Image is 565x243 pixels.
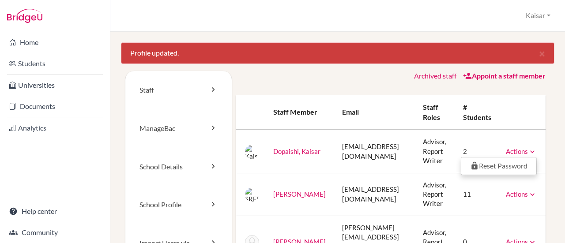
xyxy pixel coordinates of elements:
[463,71,546,80] a: Appoint a staff member
[416,173,456,216] td: Advisor, Report Writer
[2,55,108,72] a: Students
[2,202,108,220] a: Help center
[125,71,232,109] a: Staff
[273,147,320,155] a: Dopaishi, Kaisar
[335,130,416,173] td: [EMAIL_ADDRESS][DOMAIN_NAME]
[416,95,456,130] th: Staff roles
[539,47,545,60] span: ×
[456,173,499,216] td: 11
[7,9,42,23] img: Bridge-U
[2,34,108,51] a: Home
[2,119,108,137] a: Analytics
[506,147,537,155] a: Actions
[461,157,537,175] ul: Actions
[125,109,232,148] a: ManageBac
[456,130,499,173] td: 2
[2,97,108,115] a: Documents
[530,43,554,64] button: Close
[125,148,232,186] a: School Details
[416,130,456,173] td: Advisor, Report Writer
[522,7,554,24] button: Kaisar
[506,190,537,198] a: Actions
[456,95,499,130] th: # students
[414,71,456,80] a: Archived staff
[2,224,108,241] a: Community
[266,95,335,130] th: Staff member
[2,76,108,94] a: Universities
[335,173,416,216] td: [EMAIL_ADDRESS][DOMAIN_NAME]
[461,160,536,172] a: Reset Password
[125,186,232,224] a: School Profile
[245,145,259,159] img: Kaisar Dopaishi
[273,190,326,198] a: [PERSON_NAME]
[245,187,259,202] img: SREELAXMI MURTHY
[121,42,554,64] div: Profile updated.
[335,95,416,130] th: Email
